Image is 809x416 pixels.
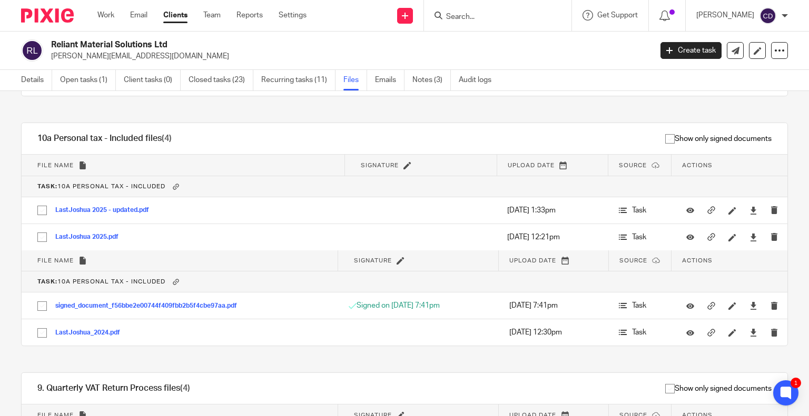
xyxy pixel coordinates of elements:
[189,70,253,90] a: Closed tasks (23)
[619,258,647,263] span: Source
[37,258,74,263] span: File name
[37,184,57,189] b: Task:
[791,378,801,388] div: 1
[619,163,647,168] span: Source
[508,163,555,168] span: Upload date
[749,327,757,338] a: Download
[21,39,43,62] img: svg%3E
[619,205,661,216] p: Task
[343,70,367,90] a: Files
[32,200,52,220] input: Select
[163,10,188,21] a: Clients
[162,134,172,143] span: (4)
[37,163,74,168] span: File name
[21,8,74,23] img: Pixie
[509,300,598,311] p: [DATE] 7:41pm
[180,384,190,392] span: (4)
[665,134,772,144] span: Show only signed documents
[32,296,52,316] input: Select
[749,300,757,311] a: Download
[37,279,57,285] b: Task:
[55,302,245,310] button: signed_document_f56bbe2e00744f409fbb2b5f4cbe97aa.pdf
[37,184,165,189] span: 10a Personal tax - Included
[619,327,661,338] p: Task
[749,205,757,216] a: Download
[361,163,399,168] span: Signature
[349,300,488,311] p: Signed on [DATE] 7:41pm
[51,39,526,50] h2: Reliant Material Solutions Ltd
[51,51,645,62] p: [PERSON_NAME][EMAIL_ADDRESS][DOMAIN_NAME]
[236,10,263,21] a: Reports
[279,10,307,21] a: Settings
[759,7,776,24] img: svg%3E
[37,133,172,144] h1: 10a Personal tax - Included files
[55,329,128,337] button: LastJoshua_2024.pdf
[682,258,713,263] span: Actions
[37,383,190,394] h1: 9. Quarterly VAT Return Process files
[509,258,556,263] span: Upload date
[124,70,181,90] a: Client tasks (0)
[55,207,157,214] button: LastJoshua 2025 - updated.pdf
[445,13,540,22] input: Search
[597,12,638,19] span: Get Support
[203,10,221,21] a: Team
[37,279,165,285] span: 10a Personal tax - Included
[60,70,116,90] a: Open tasks (1)
[507,205,598,216] p: [DATE] 1:33pm
[509,327,598,338] p: [DATE] 12:30pm
[97,10,114,21] a: Work
[412,70,451,90] a: Notes (3)
[261,70,336,90] a: Recurring tasks (11)
[375,70,404,90] a: Emails
[619,232,661,242] p: Task
[55,234,126,241] button: LastJoshua 2025.pdf
[665,383,772,394] span: Show only signed documents
[507,232,598,242] p: [DATE] 12:21pm
[749,232,757,242] a: Download
[32,323,52,343] input: Select
[660,42,722,59] a: Create task
[619,300,661,311] p: Task
[459,70,499,90] a: Audit logs
[354,258,392,263] span: Signature
[696,10,754,21] p: [PERSON_NAME]
[32,227,52,247] input: Select
[130,10,147,21] a: Email
[682,163,713,168] span: Actions
[21,70,52,90] a: Details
